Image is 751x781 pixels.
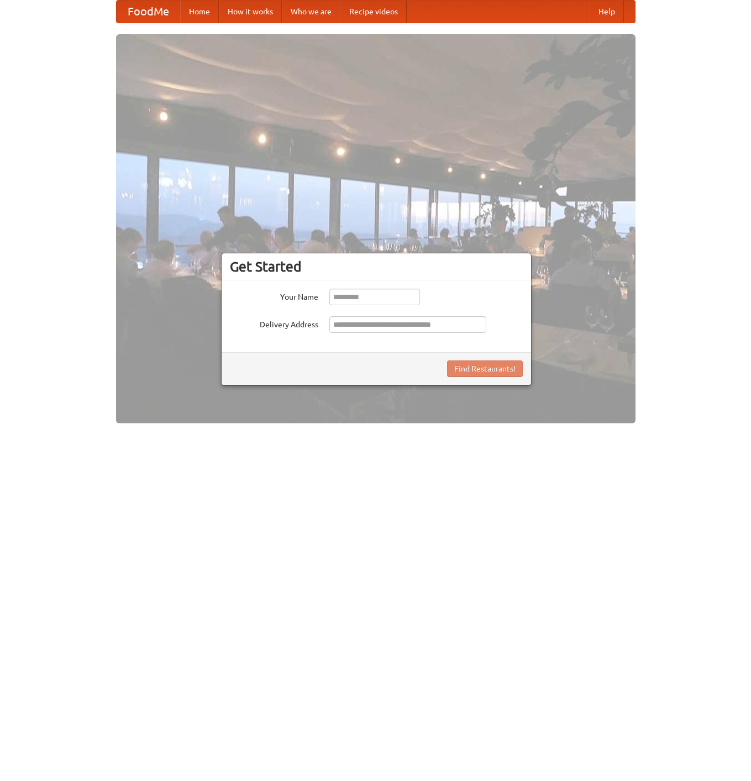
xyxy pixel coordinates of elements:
[117,1,180,23] a: FoodMe
[230,316,318,330] label: Delivery Address
[340,1,407,23] a: Recipe videos
[230,258,523,275] h3: Get Started
[180,1,219,23] a: Home
[447,360,523,377] button: Find Restaurants!
[219,1,282,23] a: How it works
[230,289,318,302] label: Your Name
[590,1,624,23] a: Help
[282,1,340,23] a: Who we are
